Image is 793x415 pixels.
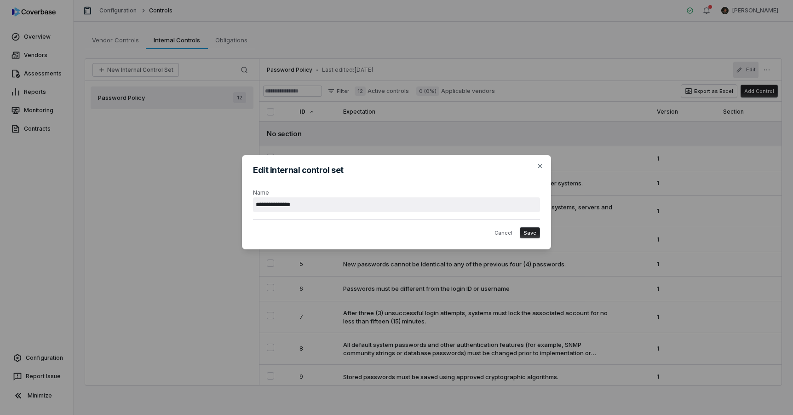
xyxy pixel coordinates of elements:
button: Cancel [491,227,516,238]
button: Save [520,227,540,238]
input: Name [253,197,540,212]
h2: Edit internal control set [253,166,540,174]
span: Save [523,230,536,236]
label: Name [253,189,540,212]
